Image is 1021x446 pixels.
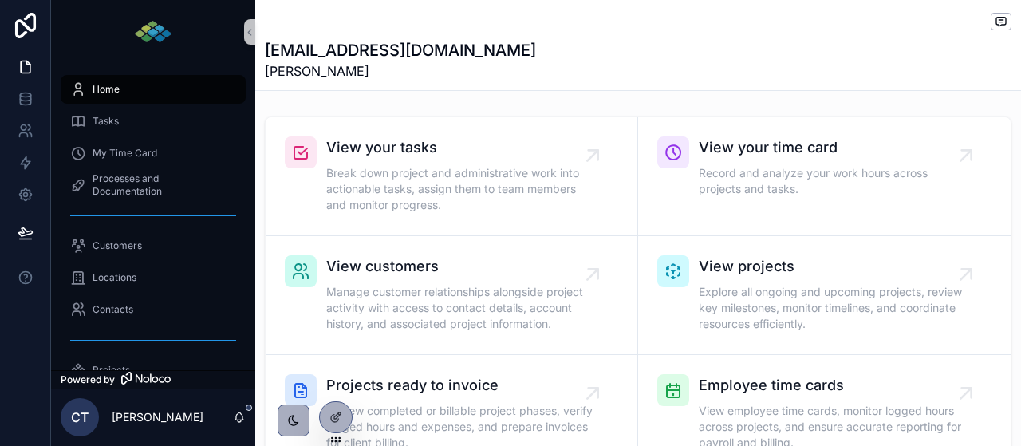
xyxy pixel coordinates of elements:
a: View your tasksBreak down project and administrative work into actionable tasks, assign them to t... [266,117,638,236]
h1: [EMAIL_ADDRESS][DOMAIN_NAME] [265,39,536,61]
span: My Time Card [93,147,157,160]
span: Projects ready to invoice [326,374,593,397]
a: Projects [61,356,246,385]
p: [PERSON_NAME] [112,409,203,425]
span: Locations [93,271,136,284]
span: Customers [93,239,142,252]
span: Manage customer relationships alongside project activity with access to contact details, account ... [326,284,593,332]
span: Record and analyze your work hours across projects and tasks. [699,165,966,197]
span: Projects [93,364,130,377]
a: Processes and Documentation [61,171,246,199]
span: View your time card [699,136,966,159]
span: Processes and Documentation [93,172,230,198]
span: Home [93,83,120,96]
span: View projects [699,255,966,278]
a: Locations [61,263,246,292]
a: View your time cardRecord and analyze your work hours across projects and tasks. [638,117,1011,236]
span: Tasks [93,115,119,128]
a: My Time Card [61,139,246,168]
a: View customersManage customer relationships alongside project activity with access to contact det... [266,236,638,355]
span: Employee time cards [699,374,966,397]
a: Home [61,75,246,104]
div: scrollable content [51,64,255,370]
img: App logo [133,19,173,45]
a: Customers [61,231,246,260]
span: Contacts [93,303,133,316]
a: View projectsExplore all ongoing and upcoming projects, review key milestones, monitor timelines,... [638,236,1011,355]
span: [PERSON_NAME] [265,61,536,81]
span: View your tasks [326,136,593,159]
span: View customers [326,255,593,278]
a: Powered by [51,370,255,389]
span: Powered by [61,373,115,386]
span: Explore all ongoing and upcoming projects, review key milestones, monitor timelines, and coordina... [699,284,966,332]
span: CT [71,408,89,427]
a: Tasks [61,107,246,136]
span: Break down project and administrative work into actionable tasks, assign them to team members and... [326,165,593,213]
a: Contacts [61,295,246,324]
